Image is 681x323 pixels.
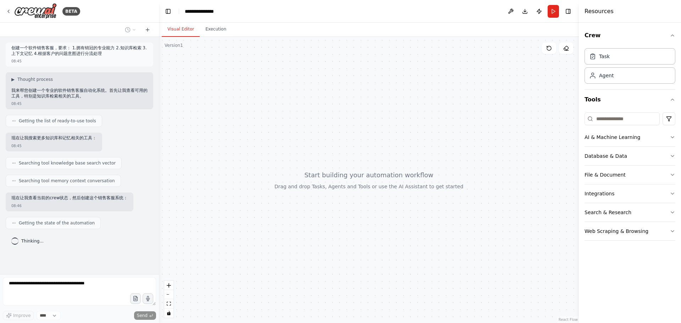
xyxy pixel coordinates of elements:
nav: breadcrumb [185,8,222,15]
button: Start a new chat [142,26,153,34]
span: Getting the state of the automation [19,220,95,226]
span: Getting the list of ready-to-use tools [19,118,96,124]
button: zoom in [164,281,173,290]
span: Improve [13,313,31,318]
span: Searching tool memory context conversation [19,178,115,184]
h4: Resources [585,7,614,16]
button: Send [134,311,156,320]
button: Click to speak your automation idea [143,293,153,304]
div: React Flow controls [164,281,173,318]
div: Integrations [585,190,614,197]
div: Crew [585,45,675,89]
button: Hide right sidebar [563,6,573,16]
div: Agent [599,72,614,79]
div: Search & Research [585,209,631,216]
span: Thought process [17,77,53,82]
button: Switch to previous chat [122,26,139,34]
div: 08:45 [11,143,22,149]
button: Visual Editor [162,22,200,37]
button: Improve [3,311,34,320]
div: AI & Machine Learning [585,134,640,141]
button: fit view [164,299,173,308]
button: Integrations [585,184,675,203]
div: Version 1 [165,43,183,48]
span: Send [137,313,148,318]
button: toggle interactivity [164,308,173,318]
button: Upload files [130,293,141,304]
button: Web Scraping & Browsing [585,222,675,240]
button: Search & Research [585,203,675,222]
img: Logo [14,3,57,19]
div: BETA [62,7,80,16]
div: 08:45 [11,101,22,106]
button: Tools [585,90,675,110]
button: ▶Thought process [11,77,53,82]
span: Thinking... [21,238,44,244]
p: 我来帮您创建一个专业的软件销售客服自动化系统。首先让我查看可用的工具，特别是知识库检索相关的工具。 [11,88,148,99]
p: 现在让我搜索更多知识库和记忆相关的工具： [11,135,96,141]
button: File & Document [585,166,675,184]
div: Web Scraping & Browsing [585,228,648,235]
button: zoom out [164,290,173,299]
div: Database & Data [585,152,627,160]
a: React Flow attribution [559,318,578,322]
div: 08:46 [11,203,22,208]
div: Tools [585,110,675,246]
p: 现在让我查看当前的crew状态，然后创建这个销售客服系统： [11,195,128,201]
button: Hide left sidebar [163,6,173,16]
p: 创建一个软件销售客服，要求： 1.拥有销冠的专业能力 2.知识库检索 3.上下文记忆 4.根据客户的问题意图进行分流处理 [11,45,148,56]
span: ▶ [11,77,15,82]
button: AI & Machine Learning [585,128,675,146]
div: Task [599,53,610,60]
button: Execution [200,22,232,37]
span: Searching tool knowledge base search vector [19,160,116,166]
button: Database & Data [585,147,675,165]
div: File & Document [585,171,626,178]
div: 08:45 [11,59,22,64]
button: Crew [585,26,675,45]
